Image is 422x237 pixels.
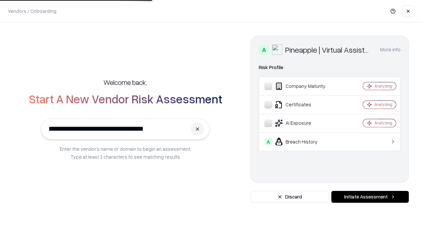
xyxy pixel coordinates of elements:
[29,92,222,105] h2: Start A New Vendor Risk Assessment
[104,78,147,87] h5: Welcome back,
[331,191,409,203] button: Initiate Assessment
[264,101,343,109] div: Certificates
[264,82,343,90] div: Company Maturity
[272,44,283,55] img: Pineapple | Virtual Assistant Agency
[60,145,191,161] p: Enter the vendor’s name or domain to begin an assessment. Type at least 3 characters to see match...
[375,120,392,126] div: Analyzing
[380,44,401,56] button: More info
[264,138,343,145] div: Breach History
[264,119,343,127] div: AI Exposure
[375,102,392,107] div: Analyzing
[285,44,372,55] div: Pineapple | Virtual Assistant Agency
[264,138,272,145] div: A
[375,83,392,89] div: Analyzing
[8,8,56,14] p: Vendors / Onboarding
[259,44,269,55] div: A
[259,64,401,71] div: Risk Profile
[251,191,329,203] button: Discard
